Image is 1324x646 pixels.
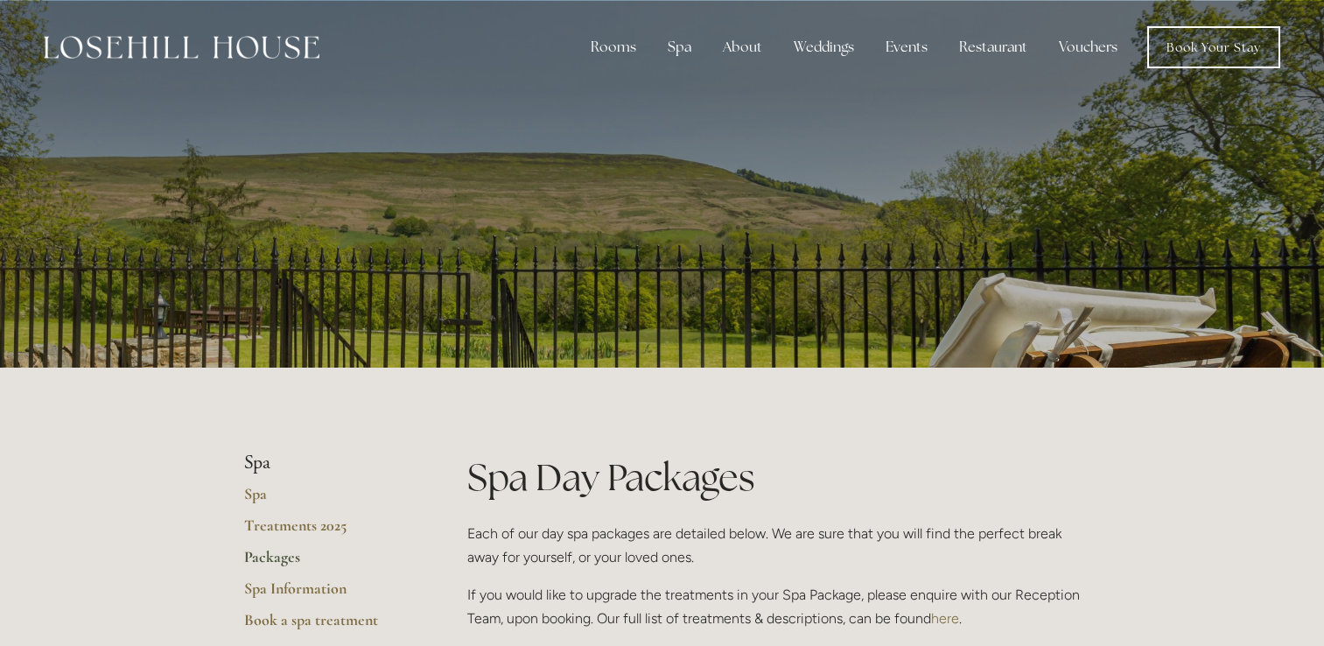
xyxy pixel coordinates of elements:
a: Treatments 2025 [244,516,411,547]
a: Book Your Stay [1147,26,1280,68]
h1: Spa Day Packages [467,452,1081,503]
a: Spa Information [244,579,411,610]
a: Packages [244,547,411,579]
p: Each of our day spa packages are detailed below. We are sure that you will find the perfect break... [467,522,1081,569]
div: Events [872,30,942,65]
a: Vouchers [1045,30,1131,65]
div: About [709,30,776,65]
a: Book a spa treatment [244,610,411,642]
a: Spa [244,484,411,516]
div: Weddings [780,30,868,65]
div: Restaurant [945,30,1041,65]
div: Spa [654,30,705,65]
a: here [931,610,959,627]
div: Rooms [577,30,650,65]
img: Losehill House [44,36,319,59]
li: Spa [244,452,411,474]
p: If you would like to upgrade the treatments in your Spa Package, please enquire with our Receptio... [467,583,1081,630]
